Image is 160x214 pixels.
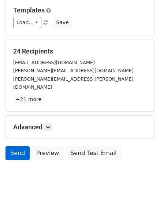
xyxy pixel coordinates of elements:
small: [EMAIL_ADDRESS][DOMAIN_NAME] [13,60,95,65]
small: [PERSON_NAME][EMAIL_ADDRESS][DOMAIN_NAME] [13,68,134,73]
h5: Advanced [13,123,147,131]
a: Send [5,146,30,160]
button: Save [53,17,72,28]
a: Templates [13,6,45,14]
a: Load... [13,17,41,28]
iframe: Chat Widget [123,179,160,214]
a: Send Test Email [66,146,121,160]
small: [PERSON_NAME][EMAIL_ADDRESS][PERSON_NAME][DOMAIN_NAME] [13,76,133,90]
a: +21 more [13,95,44,104]
h5: 24 Recipients [13,47,147,55]
a: Preview [31,146,64,160]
